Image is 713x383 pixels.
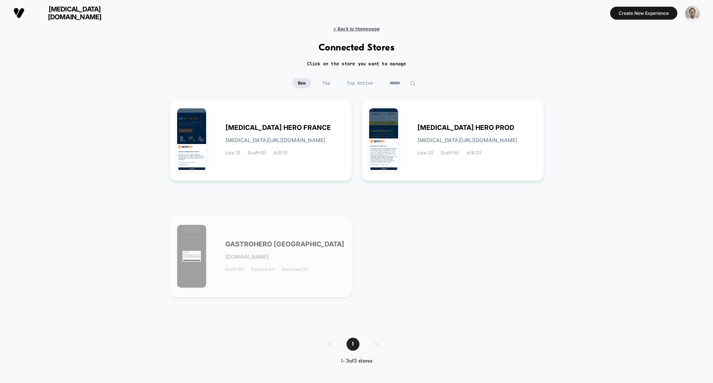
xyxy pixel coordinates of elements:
span: Draft (0) [441,150,459,156]
button: Create New Experience [610,7,677,20]
img: GASTRO_HERO_FRANCE [177,108,206,171]
span: [MEDICAL_DATA] HERO FRANCE [225,125,331,130]
span: GASTROHERO [GEOGRAPHIC_DATA] [225,242,344,247]
span: Archived (0) [281,267,308,272]
span: A/B (1) [273,150,287,156]
div: 1 - 3 of 3 stores [321,358,393,364]
span: Paused (0) [251,267,274,272]
span: Draft (0) [225,267,244,272]
img: edit [410,81,416,86]
span: Live (3) [417,150,433,156]
span: < Back to Homepage [333,26,380,32]
span: [MEDICAL_DATA] HERO PROD [417,125,514,130]
img: Visually logo [13,7,25,19]
span: [MEDICAL_DATA][URL][DOMAIN_NAME] [225,138,325,143]
h2: Click on the store you want to manage [307,61,406,67]
button: [MEDICAL_DATA][DOMAIN_NAME] [11,5,121,21]
span: New [292,78,311,88]
img: GASTROHERO_GERMANY [177,225,206,288]
button: ppic [683,6,702,21]
span: [DOMAIN_NAME] [225,254,269,259]
h1: Connected Stores [319,43,395,53]
span: 1 [346,338,359,351]
img: ppic [685,6,700,20]
span: Top [317,78,336,88]
span: [MEDICAL_DATA][URL][DOMAIN_NAME] [417,138,517,143]
img: GASTRO_HERO_PROD [369,108,398,171]
span: Draft (0) [248,150,266,156]
span: A/B (2) [466,150,481,156]
span: Top Active [341,78,378,88]
span: Live (1) [225,150,240,156]
span: [MEDICAL_DATA][DOMAIN_NAME] [30,5,119,21]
